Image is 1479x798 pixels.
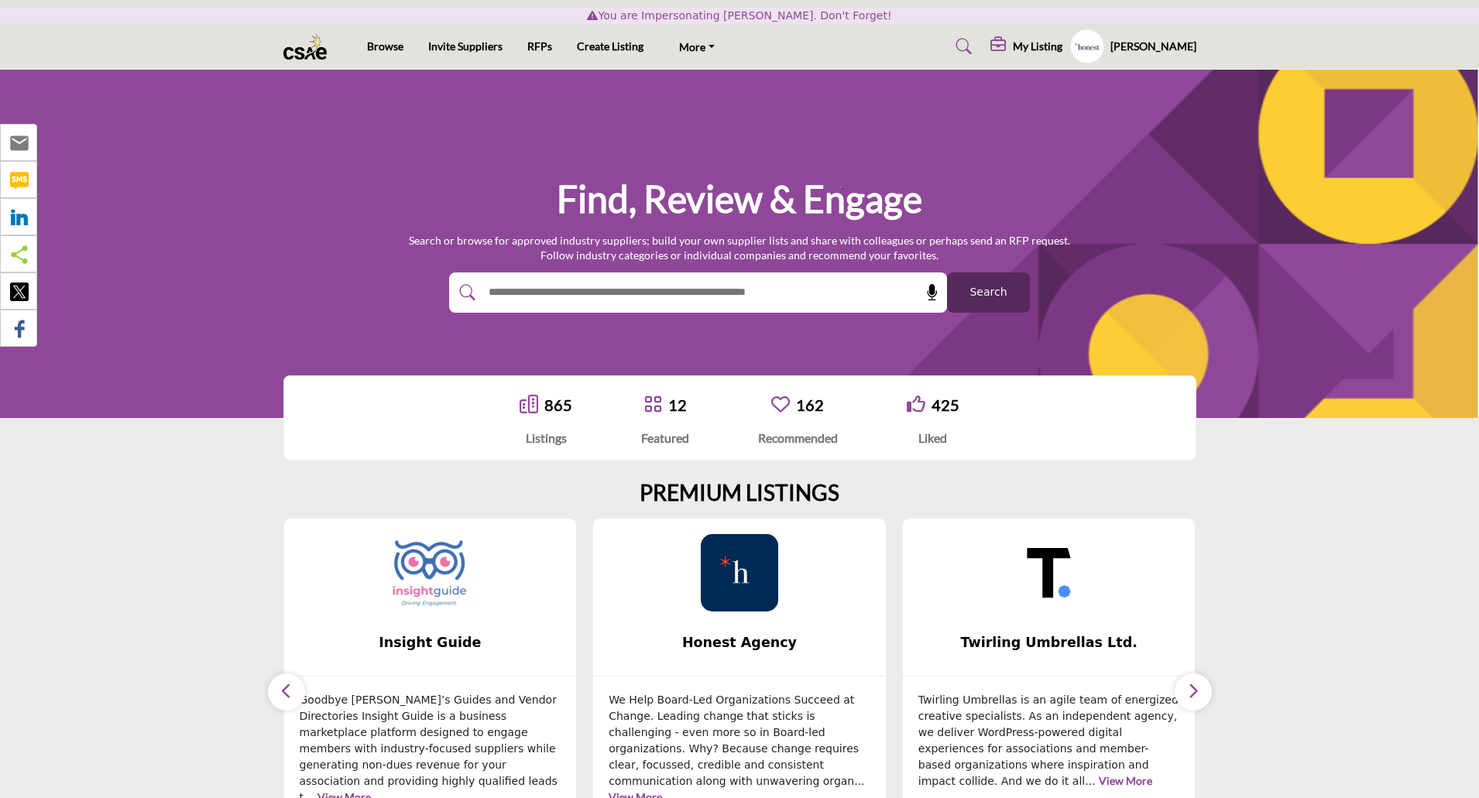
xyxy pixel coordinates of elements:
[1110,39,1196,54] h5: [PERSON_NAME]
[367,39,403,53] a: Browse
[771,395,790,416] a: Go to Recommended
[969,284,1007,300] span: Search
[903,622,1196,663] a: Twirling Umbrellas Ltd.
[391,534,468,611] img: Insight Guide
[796,396,824,414] a: 162
[932,396,959,414] a: 425
[284,622,577,663] a: Insight Guide
[593,622,886,663] a: Honest Agency
[926,622,1172,663] b: Twirling Umbrellas Ltd.
[616,632,863,652] span: Honest Agency
[640,480,839,506] h2: PREMIUM LISTINGS
[907,395,925,413] i: Go to Liked
[1011,534,1088,611] img: Twirling Umbrellas Ltd.
[1070,29,1104,63] button: Show hide supplier dropdown
[668,36,726,57] a: More
[307,632,554,652] span: Insight Guide
[926,632,1172,652] span: Twirling Umbrellas Ltd.
[409,233,1070,263] p: Search or browse for approved industry suppliers; build your own supplier lists and share with co...
[907,429,959,447] div: Liked
[1085,775,1095,787] span: ...
[643,395,662,416] a: Go to Featured
[758,429,838,447] div: Recommended
[1099,774,1152,787] a: View More
[701,534,778,611] img: Honest Agency
[283,34,335,60] img: Site Logo
[577,39,643,53] a: Create Listing
[544,396,572,414] a: 865
[941,34,982,59] a: Search
[557,175,922,223] h1: Find, Review & Engage
[616,622,863,663] b: Honest Agency
[668,396,687,414] a: 12
[947,272,1030,313] button: Search
[428,39,503,53] a: Invite Suppliers
[520,429,572,447] div: Listings
[307,622,554,663] b: Insight Guide
[1013,39,1062,53] h5: My Listing
[854,775,864,787] span: ...
[990,37,1062,56] div: My Listing
[918,692,1180,789] p: Twirling Umbrellas is an agile team of energized creative specialists. As an independent agency, ...
[527,39,552,53] a: RFPs
[641,429,689,447] div: Featured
